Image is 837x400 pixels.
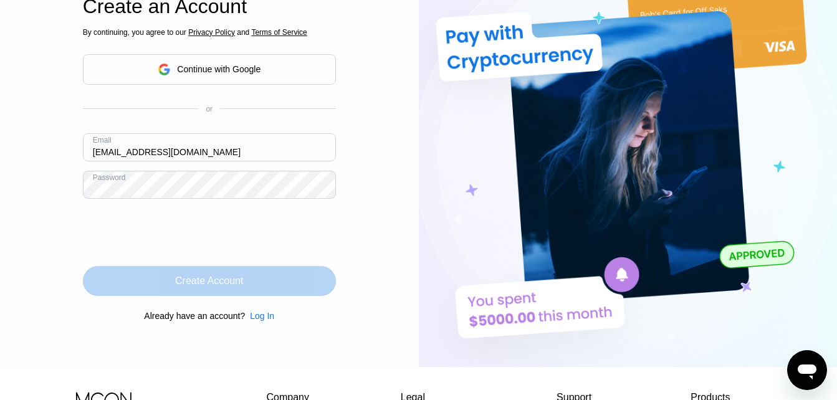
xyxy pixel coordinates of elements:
div: or [206,105,213,113]
span: Terms of Service [251,28,307,37]
div: Create Account [175,275,243,287]
div: Email [93,136,112,145]
div: Create Account [83,266,336,296]
div: Password [93,173,126,182]
div: By continuing, you agree to our [83,28,336,37]
iframe: reCAPTCHA [83,208,272,257]
div: Log In [250,311,274,321]
div: Log In [245,311,274,321]
iframe: Button to launch messaging window [787,350,827,390]
span: and [235,28,252,37]
div: Already have an account? [144,311,245,321]
div: Continue with Google [177,64,261,74]
span: Privacy Policy [188,28,235,37]
div: Continue with Google [83,54,336,85]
